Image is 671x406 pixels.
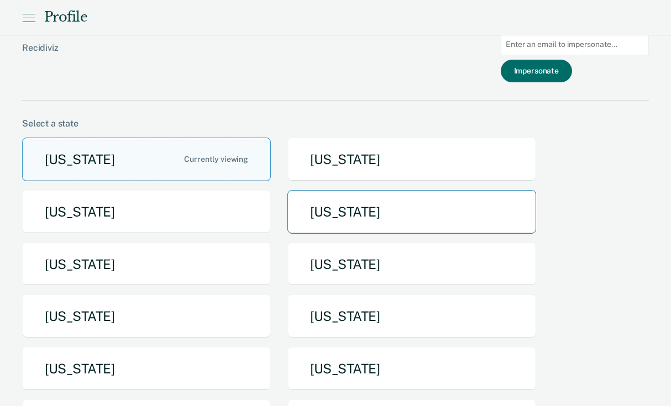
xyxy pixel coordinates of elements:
[287,294,536,338] button: [US_STATE]
[22,242,271,286] button: [US_STATE]
[22,294,271,338] button: [US_STATE]
[287,242,536,286] button: [US_STATE]
[22,347,271,391] button: [US_STATE]
[287,347,536,391] button: [US_STATE]
[287,190,536,234] button: [US_STATE]
[22,43,405,71] div: Recidiviz
[501,60,572,82] button: Impersonate
[501,34,649,55] input: Enter an email to impersonate...
[22,118,649,129] div: Select a state
[44,9,87,25] div: Profile
[22,190,271,234] button: [US_STATE]
[22,138,271,181] button: [US_STATE]
[287,138,536,181] button: [US_STATE]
